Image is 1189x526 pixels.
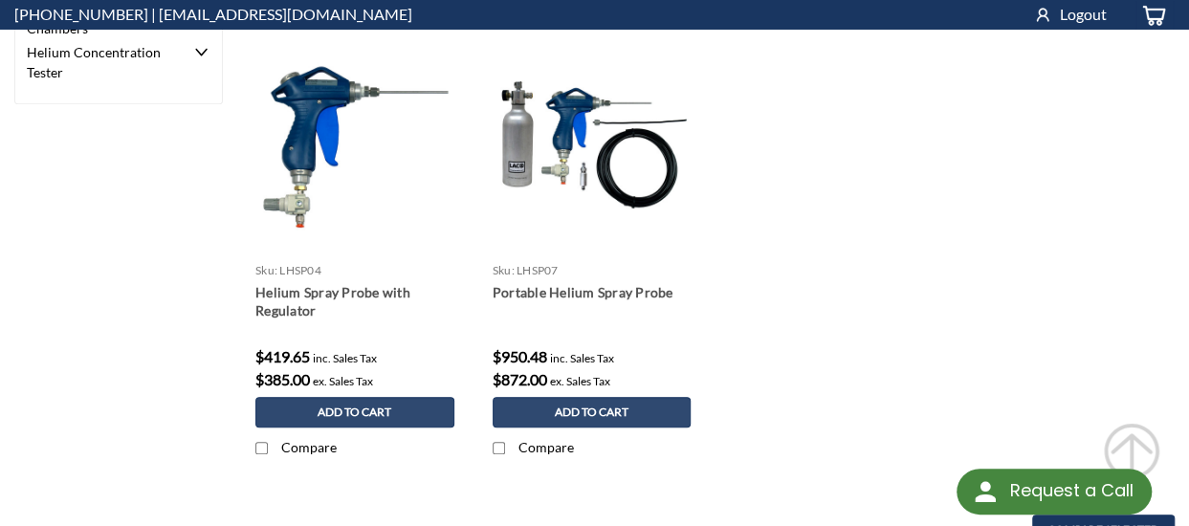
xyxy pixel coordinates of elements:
a: Add to Cart [255,397,454,427]
a: sku: LHSP04 [255,263,321,277]
a: cart-preview-dropdown [1126,1,1175,29]
div: Request a Call [957,469,1152,515]
span: Compare [281,439,337,455]
span: LHSP04 [279,263,321,277]
a: sku: LHSP07 [493,263,559,277]
span: Add to Cart [318,405,391,419]
span: Compare [518,439,574,455]
span: sku: [255,263,277,277]
span: Add to Cart [555,405,628,419]
span: $419.65 [255,347,310,365]
div: Request a Call [1009,469,1133,513]
svg: submit [1103,423,1160,480]
a: Add to Cart [493,397,692,427]
a: Portable Helium Spray Probe [493,283,692,301]
span: sku: [493,263,515,277]
img: round button [970,476,1001,507]
a: Helium Concentration Tester [15,40,191,84]
span: LHSP07 [517,263,559,277]
abbr: Excluding Tax [313,374,373,388]
svg: account [1033,3,1052,22]
span: $950.48 [493,347,547,365]
span: $385.00 [255,370,310,388]
a: Helium Spray Probe with Regulator [255,283,454,319]
abbr: Icluding Tax [313,351,377,365]
abbr: Icluding Tax [550,351,614,365]
input: Compare [493,442,505,454]
input: Compare [255,442,268,454]
abbr: Excluding Tax [550,374,610,388]
div: Scroll Back to Top [1103,423,1160,480]
span: $872.00 [493,370,547,388]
